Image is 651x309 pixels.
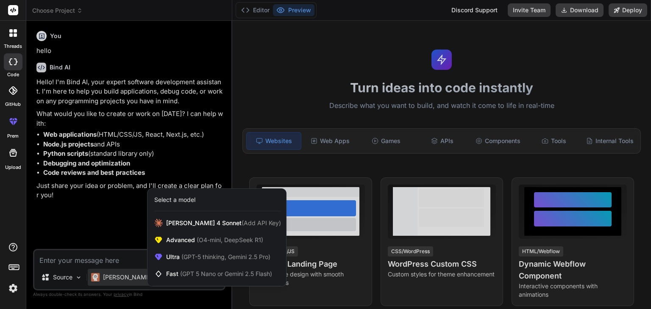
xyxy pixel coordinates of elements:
span: Fast [166,270,272,278]
span: (GPT 5 Nano or Gemini 2.5 Flash) [180,270,272,277]
label: threads [4,43,22,50]
span: (O4-mini, DeepSeek R1) [195,236,263,243]
span: (GPT-5 thinking, Gemini 2.5 Pro) [180,253,270,260]
label: Upload [5,164,21,171]
label: code [7,71,19,78]
img: settings [6,281,20,295]
span: (Add API Key) [242,219,281,226]
span: Ultra [166,253,270,261]
label: prem [7,132,19,140]
span: Advanced [166,236,263,244]
label: GitHub [5,101,21,108]
div: Select a model [154,196,195,204]
span: [PERSON_NAME] 4 Sonnet [166,219,281,227]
